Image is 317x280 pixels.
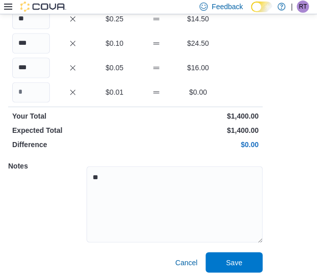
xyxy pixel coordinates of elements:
[291,1,293,13] p: |
[179,87,217,97] p: $0.00
[137,125,258,135] p: $1,400.00
[251,12,251,13] span: Dark Mode
[12,58,50,78] input: Quantity
[297,1,309,13] div: Rachel Turner
[179,38,217,48] p: $24.50
[12,125,133,135] p: Expected Total
[179,63,217,73] p: $16.00
[171,252,201,272] button: Cancel
[137,139,258,150] p: $0.00
[12,139,133,150] p: Difference
[206,252,263,272] button: Save
[12,82,50,102] input: Quantity
[226,257,242,267] span: Save
[20,2,66,12] img: Cova
[12,9,50,29] input: Quantity
[12,111,133,121] p: Your Total
[96,38,133,48] p: $0.10
[137,111,258,121] p: $1,400.00
[251,2,272,12] input: Dark Mode
[175,257,197,267] span: Cancel
[8,156,84,176] h5: Notes
[96,63,133,73] p: $0.05
[96,14,133,24] p: $0.25
[96,87,133,97] p: $0.01
[299,1,307,13] span: RT
[212,2,243,12] span: Feedback
[179,14,217,24] p: $14.50
[12,33,50,53] input: Quantity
